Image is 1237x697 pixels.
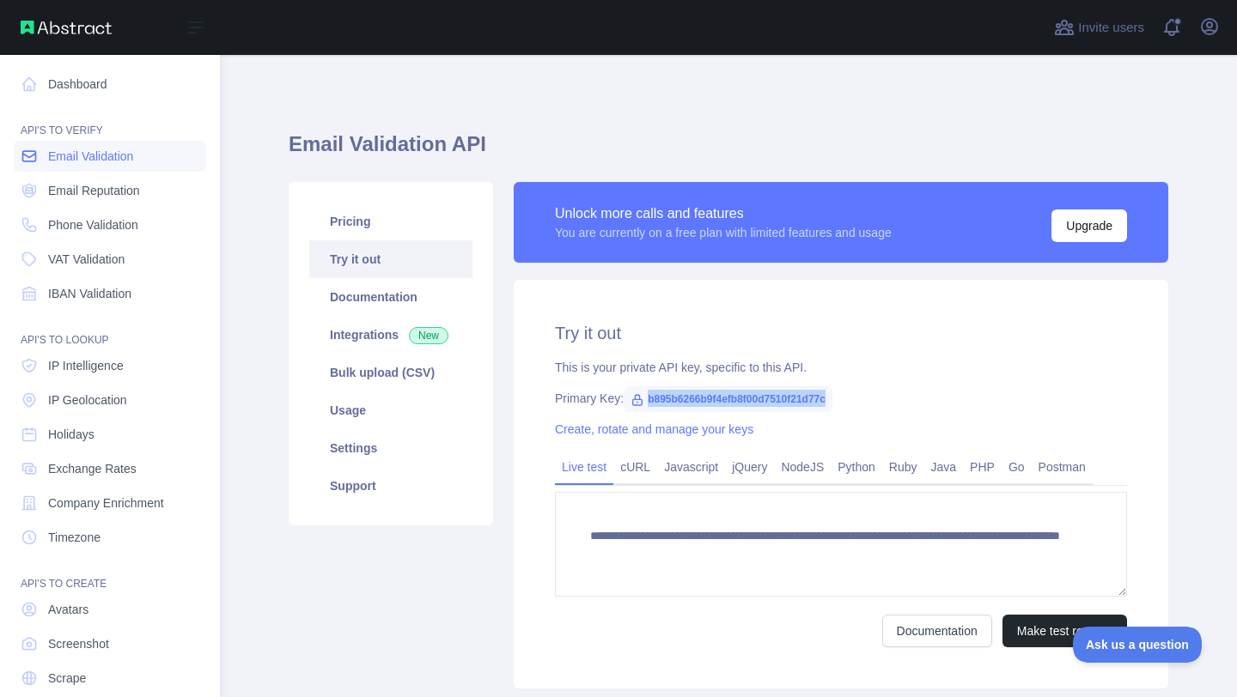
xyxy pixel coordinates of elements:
span: VAT Validation [48,251,125,268]
a: Integrations New [309,316,472,354]
span: Exchange Rates [48,460,137,477]
a: Documentation [882,615,992,647]
a: Timezone [14,522,206,553]
a: Javascript [657,453,725,481]
a: Scrape [14,663,206,694]
span: New [409,327,448,344]
span: Timezone [48,529,101,546]
div: API'S TO CREATE [14,556,206,591]
a: Avatars [14,594,206,625]
span: IBAN Validation [48,285,131,302]
a: NodeJS [774,453,831,481]
a: Settings [309,429,472,467]
span: Avatars [48,601,88,618]
a: jQuery [725,453,774,481]
button: Make test request [1002,615,1127,647]
a: Holidays [14,419,206,450]
div: Unlock more calls and features [555,203,892,224]
a: Ruby [882,453,924,481]
h1: Email Validation API [289,130,1168,172]
a: IP Intelligence [14,350,206,381]
a: Phone Validation [14,209,206,240]
a: IP Geolocation [14,385,206,415]
div: Primary Key: [555,390,1127,407]
span: Company Enrichment [48,494,164,512]
span: Screenshot [48,635,109,652]
a: Screenshot [14,628,206,659]
button: Invite users [1051,14,1148,41]
img: Abstract API [21,21,112,34]
a: Pricing [309,203,472,240]
a: Company Enrichment [14,488,206,518]
span: IP Geolocation [48,391,127,409]
a: Documentation [309,278,472,316]
a: VAT Validation [14,244,206,275]
a: cURL [613,453,657,481]
a: Python [831,453,882,481]
a: Usage [309,391,472,429]
a: Java [924,453,964,481]
div: API'S TO VERIFY [14,103,206,137]
span: b895b6266b9f4efb8f00d7510f21d77c [624,386,832,412]
iframe: Toggle Customer Support [1073,627,1203,663]
a: Go [1002,453,1032,481]
span: Holidays [48,426,94,443]
a: Live test [555,453,613,481]
a: Bulk upload (CSV) [309,354,472,391]
a: Email Reputation [14,175,206,206]
a: Dashboard [14,69,206,100]
span: Email Validation [48,148,133,165]
a: Support [309,467,472,505]
span: Invite users [1078,18,1144,38]
a: Try it out [309,240,472,278]
span: Scrape [48,670,86,687]
span: IP Intelligence [48,357,124,374]
a: IBAN Validation [14,278,206,309]
div: You are currently on a free plan with limited features and usage [555,224,892,241]
a: Exchange Rates [14,453,206,484]
button: Upgrade [1051,209,1127,242]
a: PHP [963,453,1002,481]
a: Create, rotate and manage your keys [555,422,753,436]
div: This is your private API key, specific to this API. [555,359,1127,376]
a: Email Validation [14,141,206,172]
div: API'S TO LOOKUP [14,312,206,347]
span: Email Reputation [48,182,140,199]
span: Phone Validation [48,216,138,233]
h2: Try it out [555,321,1127,345]
a: Postman [1032,453,1093,481]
